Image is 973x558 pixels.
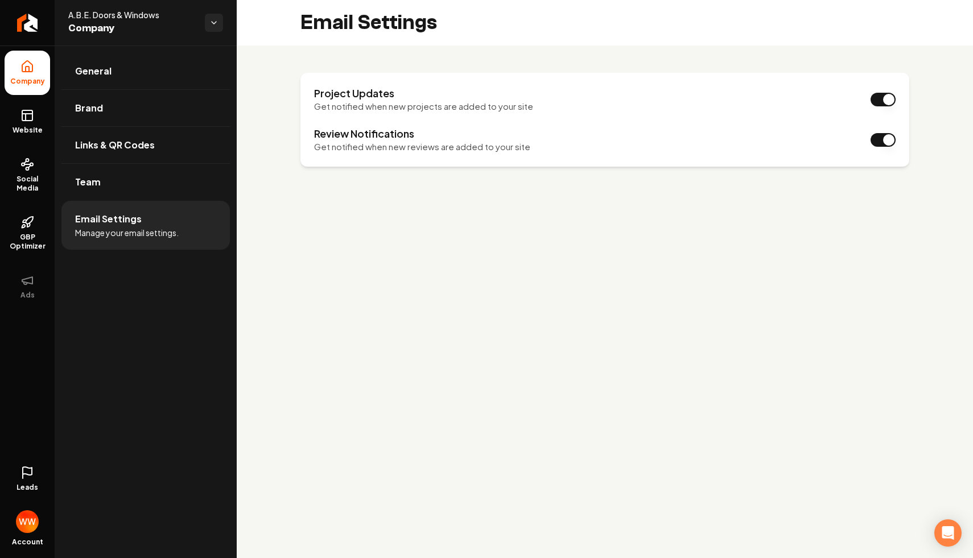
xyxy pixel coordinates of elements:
a: Social Media [5,148,50,202]
a: Website [5,100,50,144]
a: Leads [5,457,50,501]
div: Open Intercom Messenger [934,519,962,547]
span: Company [68,20,196,36]
p: Get notified when new reviews are added to your site [314,140,530,154]
h3: Review Notifications [314,127,530,140]
span: Team [75,175,101,189]
span: Manage your email settings. [75,227,179,238]
span: Account [12,538,43,547]
span: GBP Optimizer [5,233,50,251]
a: General [61,53,230,89]
span: Brand [75,101,103,115]
button: Ads [5,264,50,309]
img: Rebolt Logo [17,14,38,32]
a: Team [61,164,230,200]
p: Get notified when new projects are added to your site [314,100,533,113]
a: Brand [61,90,230,126]
span: Links & QR Codes [75,138,155,152]
span: Company [6,77,50,86]
a: GBP Optimizer [5,206,50,260]
span: Email Settings [75,212,142,226]
a: Links & QR Codes [61,127,230,163]
span: A.B.E. Doors & Windows [68,9,196,20]
span: Website [8,126,47,135]
span: Ads [16,291,39,300]
img: Will Wallace [16,510,39,533]
button: Open user button [16,506,39,533]
span: General [75,64,112,78]
h3: Project Updates [314,86,533,100]
span: Leads [17,483,38,492]
h2: Email Settings [300,11,437,34]
span: Social Media [5,175,50,193]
